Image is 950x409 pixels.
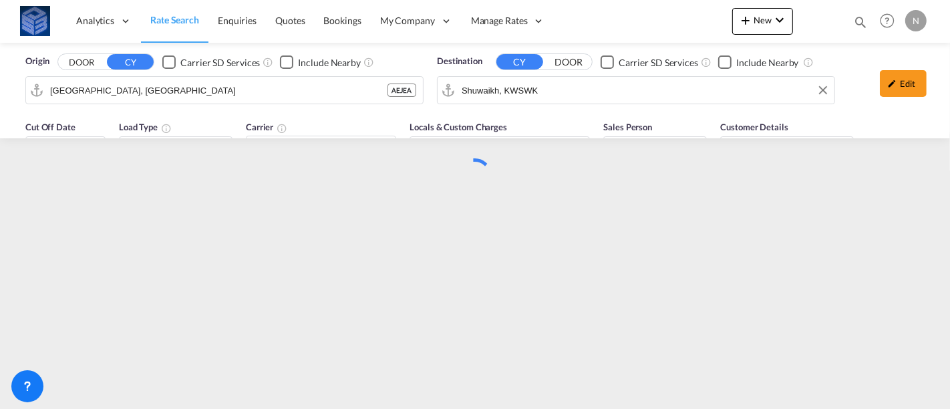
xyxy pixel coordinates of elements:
[150,14,199,25] span: Rate Search
[380,14,435,27] span: My Company
[772,12,788,28] md-icon: icon-chevron-down
[324,15,361,26] span: Bookings
[813,80,833,100] button: Clear Input
[905,10,927,31] div: N
[107,54,154,70] button: CY
[25,55,49,68] span: Origin
[20,6,50,36] img: fff785d0086311efa2d3e168b14c2f64.png
[545,55,592,70] button: DOOR
[280,55,361,69] md-checkbox: Checkbox No Ink
[803,57,814,67] md-icon: Unchecked: Ignores neighbouring ports when fetching rates.Checked : Includes neighbouring ports w...
[738,12,754,28] md-icon: icon-plus 400-fg
[732,8,793,35] button: icon-plus 400-fgNewicon-chevron-down
[119,136,232,163] div: 40GP x1icon-chevron-down
[263,57,273,67] md-icon: Unchecked: Search for CY (Container Yard) services for all selected carriers.Checked : Search for...
[180,56,260,70] div: Carrier SD Services
[275,15,305,26] span: Quotes
[162,55,260,69] md-checkbox: Checkbox No Ink
[888,79,897,88] md-icon: icon-pencil
[363,57,374,67] md-icon: Unchecked: Ignores neighbouring ports when fetching rates.Checked : Includes neighbouring ports w...
[701,57,711,67] md-icon: Unchecked: Search for CY (Container Yard) services for all selected carriers.Checked : Search for...
[50,80,387,100] input: Search by Port
[619,56,698,70] div: Carrier SD Services
[437,55,482,68] span: Destination
[218,15,257,26] span: Enquiries
[410,122,507,132] span: Locals & Custom Charges
[25,122,75,132] span: Cut Off Date
[58,55,105,70] button: DOOR
[876,9,899,32] span: Help
[601,55,698,69] md-checkbox: Checkbox No Ink
[161,123,172,134] md-icon: icon-information-outline
[876,9,905,33] div: Help
[387,84,417,97] div: AEJEA
[720,122,788,132] span: Customer Details
[853,15,868,29] md-icon: icon-magnify
[119,122,172,132] span: Load Type
[410,136,590,163] div: Freight Factory Stuffingicon-chevron-down
[26,77,423,104] md-input-container: Jebel Ali, AEJEA
[471,14,528,27] span: Manage Rates
[76,14,114,27] span: Analytics
[853,15,868,35] div: icon-magnify
[736,56,799,70] div: Include Nearby
[462,80,828,100] input: Search by Port
[718,55,799,69] md-checkbox: Checkbox No Ink
[438,77,834,104] md-input-container: Shuwaikh, KWSWK
[880,70,927,97] div: icon-pencilEdit
[738,15,788,25] span: New
[246,122,287,132] span: Carrier
[298,56,361,70] div: Include Nearby
[603,122,652,132] span: Sales Person
[277,123,287,134] md-icon: The selected Trucker/Carrierwill be displayed in the rate results If the rates are from another f...
[496,54,543,70] button: CY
